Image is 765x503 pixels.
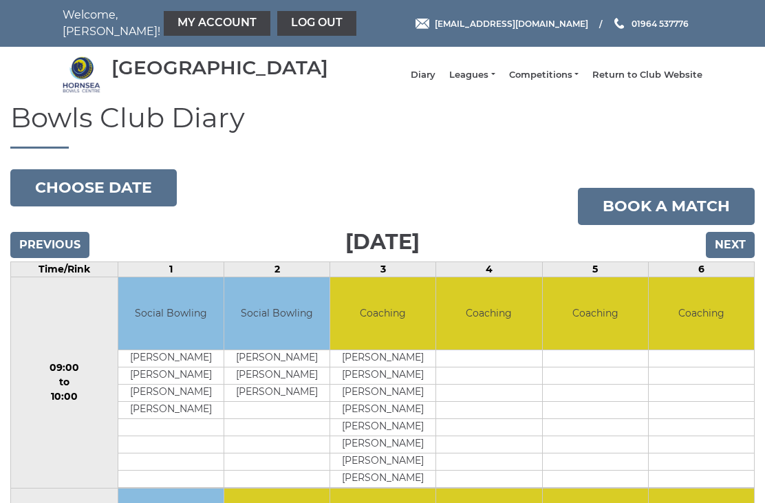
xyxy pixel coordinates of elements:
td: 6 [648,262,754,277]
td: [PERSON_NAME] [330,384,435,401]
a: My Account [164,11,270,36]
td: Coaching [543,277,648,350]
td: Social Bowling [118,277,224,350]
a: Competitions [509,69,579,81]
img: Phone us [614,18,624,29]
a: Return to Club Website [592,69,702,81]
td: [PERSON_NAME] [224,384,330,401]
img: Email [416,19,429,29]
td: [PERSON_NAME] [330,350,435,367]
a: Email [EMAIL_ADDRESS][DOMAIN_NAME] [416,17,588,30]
td: [PERSON_NAME] [330,401,435,418]
a: Log out [277,11,356,36]
td: [PERSON_NAME] [224,367,330,384]
td: [PERSON_NAME] [118,384,224,401]
td: [PERSON_NAME] [330,418,435,436]
td: 09:00 to 10:00 [11,277,118,489]
td: [PERSON_NAME] [330,470,435,487]
td: [PERSON_NAME] [330,367,435,384]
div: [GEOGRAPHIC_DATA] [111,57,328,78]
td: [PERSON_NAME] [118,401,224,418]
td: Coaching [436,277,541,350]
td: [PERSON_NAME] [118,367,224,384]
button: Choose date [10,169,177,206]
td: 5 [542,262,648,277]
td: Time/Rink [11,262,118,277]
nav: Welcome, [PERSON_NAME]! [63,7,317,40]
span: [EMAIL_ADDRESS][DOMAIN_NAME] [435,18,588,28]
a: Leagues [449,69,495,81]
td: 2 [224,262,330,277]
td: 1 [118,262,224,277]
td: 4 [436,262,542,277]
img: Hornsea Bowls Centre [63,56,100,94]
td: Social Bowling [224,277,330,350]
input: Next [706,232,755,258]
td: Coaching [330,277,435,350]
td: [PERSON_NAME] [330,436,435,453]
h1: Bowls Club Diary [10,103,755,149]
span: 01964 537776 [632,18,689,28]
a: Book a match [578,188,755,225]
td: [PERSON_NAME] [118,350,224,367]
a: Phone us 01964 537776 [612,17,689,30]
td: Coaching [649,277,754,350]
a: Diary [411,69,435,81]
td: [PERSON_NAME] [330,453,435,470]
input: Previous [10,232,89,258]
td: [PERSON_NAME] [224,350,330,367]
td: 3 [330,262,436,277]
